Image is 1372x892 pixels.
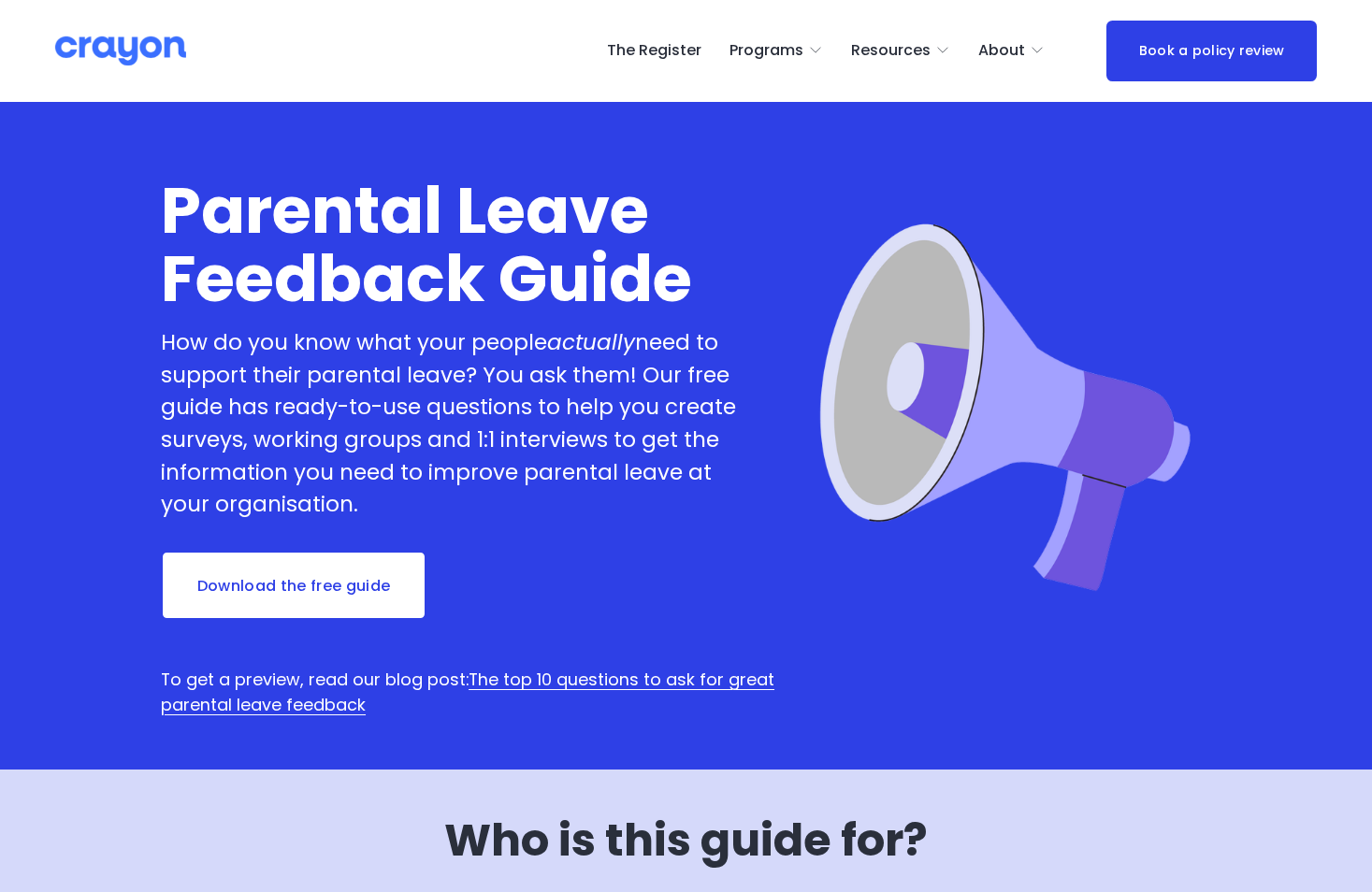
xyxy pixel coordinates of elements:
h2: Who is this guide for? [320,815,1052,865]
span: Resources [851,37,931,65]
a: folder dropdown [729,36,824,65]
a: The top 10 questions to ask for great parental leave feedback [161,668,774,716]
span: About [978,37,1025,65]
span: Programs [729,37,803,65]
a: Book a policy review [1106,21,1317,81]
h1: Parental Leave Feedback Guide [161,177,787,312]
a: The Register [607,36,701,65]
em: actually [547,327,635,357]
a: folder dropdown [978,36,1046,65]
p: How do you know what your people need to support their parental leave? You ask them! Our free gui... [161,326,787,520]
p: To get a preview, read our blog post: [161,668,787,717]
img: Crayon [55,35,186,67]
a: folder dropdown [851,36,951,65]
a: Download the free guide [161,551,426,620]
